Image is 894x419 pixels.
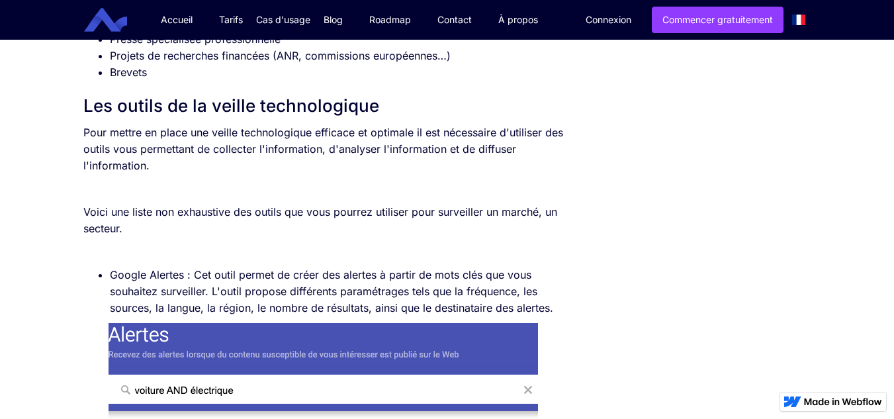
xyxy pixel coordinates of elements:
[83,244,564,260] p: ‍
[804,398,882,406] img: Made in Webflow
[83,124,564,174] p: Pour mettre en place une veille technologique efficace et optimale il est nécessaire d'utiliser d...
[110,267,564,316] li: Google Alertes : Cet outil permet de créer des alertes à partir de mots clés que vous souhaitez s...
[94,8,137,32] a: home
[83,181,564,197] p: ‍
[83,204,564,237] p: Voici une liste non exhaustive des outils que vous pourrez utiliser pour surveiller un marché, un...
[652,7,783,33] a: Commencer gratuitement
[110,64,564,81] li: Brevets
[110,48,564,64] li: Projets de recherches financées (ANR, commissions européennes…)
[576,7,641,32] a: Connexion
[256,13,310,26] div: Cas d'usage
[83,94,564,118] h2: Les outils de la veille technologique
